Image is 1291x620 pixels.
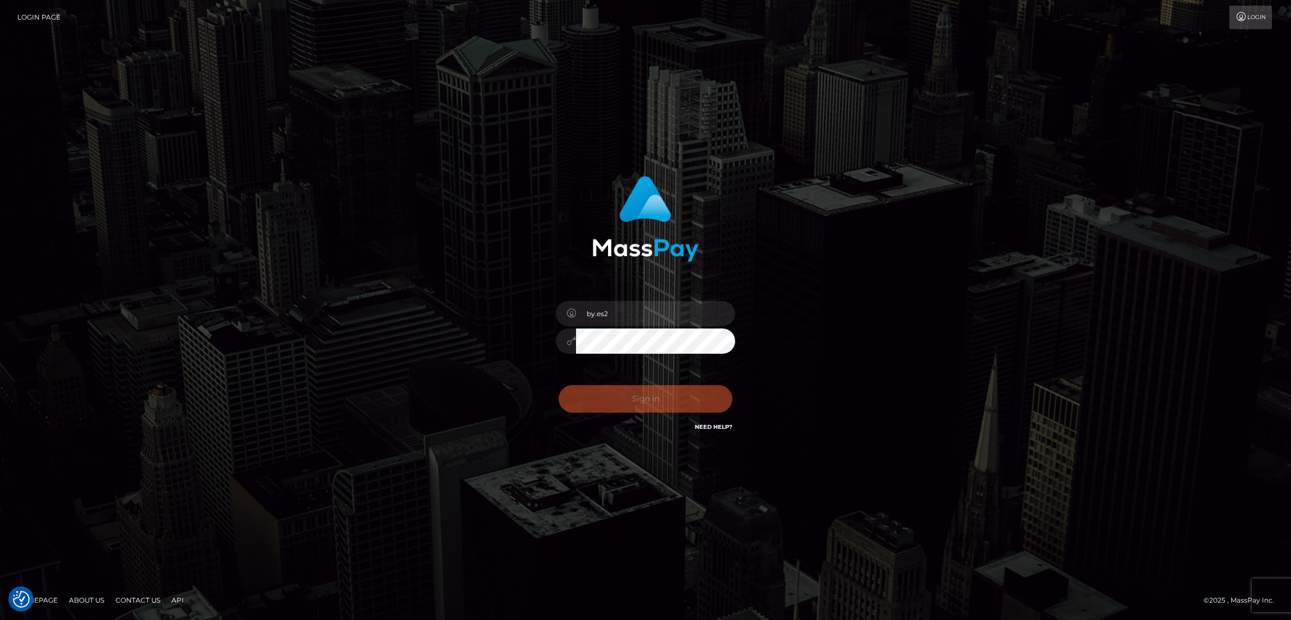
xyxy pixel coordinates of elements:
button: Consent Preferences [13,591,30,608]
a: Login [1229,6,1272,29]
div: © 2025 , MassPay Inc. [1204,594,1283,607]
a: About Us [64,591,109,609]
a: API [167,591,188,609]
input: Username... [576,301,735,326]
img: MassPay Login [592,176,699,262]
a: Need Help? [695,423,732,431]
img: Revisit consent button [13,591,30,608]
a: Homepage [12,591,62,609]
a: Contact Us [111,591,165,609]
a: Login Page [17,6,61,29]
